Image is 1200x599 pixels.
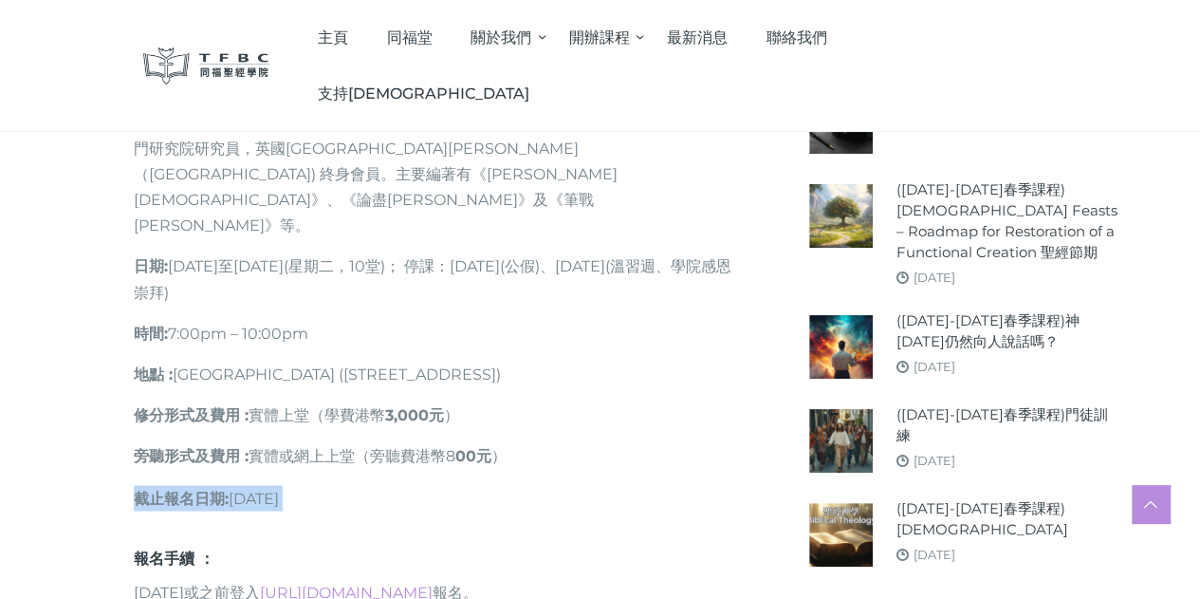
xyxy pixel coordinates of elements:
a: [DATE] [913,359,954,374]
a: ([DATE]-[DATE]春季課程)[DEMOGRAPHIC_DATA] [895,498,1121,540]
a: ([DATE]-[DATE]春季課程)神[DATE]仍然向人說話嗎？ [895,310,1121,352]
strong: 報名手續 ： [134,549,214,567]
span: 最新消息 [667,28,728,47]
img: (2024-25年春季課程)神今天仍然向人說話嗎？ [809,315,873,379]
a: [DATE] [913,453,954,468]
a: 同福堂 [367,9,452,66]
strong: 修分形式及費用 : [134,406,249,424]
span: 同福堂 [386,28,432,47]
strong: 截止報名日期 [134,489,225,507]
p: [DATE]至[DATE](星期二，10堂)； 停課：[DATE](公假)、[DATE](溫習週、學院感恩崇拜) [134,253,736,305]
span: 支持[DEMOGRAPHIC_DATA] [318,84,529,103]
b: : [164,325,168,343]
strong: 時間 [134,325,164,343]
img: (2024-25年春季課程)門徒訓練 [809,409,873,473]
img: (2024-25年春季課程)聖經神學 [809,503,873,567]
strong: 日期 [134,257,164,275]
img: 同福聖經學院 TFBC [143,47,270,84]
b: : [225,489,229,507]
img: (2024-25年春季課程) Biblical Feasts – Roadmap for Restoration of a Functional Creation 聖經節期 [809,184,873,248]
a: 最新消息 [648,9,748,66]
strong: 地點 : [134,365,173,384]
a: 支持[DEMOGRAPHIC_DATA] [298,66,548,122]
span: 開辦課程 [569,28,630,47]
a: Scroll to top [1132,485,1170,523]
a: 關於我們 [452,9,550,66]
a: 主頁 [298,9,367,66]
p: 曾任[GEOGRAPHIC_DATA][DEMOGRAPHIC_DATA]及院長，現任該院名譽高級研究員、[GEOGRAPHIC_DATA]及[GEOGRAPHIC_DATA]比較文學系客座教授... [134,84,736,238]
p: 實體或網上上堂（旁聽費港幣8 ） [134,443,736,469]
strong: 旁聽形式及費用 : [134,447,249,465]
span: 關於我們 [471,28,531,47]
p: [GEOGRAPHIC_DATA] ([STREET_ADDRESS]) [134,362,736,387]
a: 開辦課程 [549,9,648,66]
strong: 00元 [455,447,491,465]
strong: 3,000元 [385,406,444,424]
a: 聯絡我們 [747,9,846,66]
span: 聯絡我們 [766,28,827,47]
a: ([DATE]-[DATE]春季課程) [DEMOGRAPHIC_DATA] Feasts – Roadmap for Restoration of a Functional Creation ... [895,179,1121,263]
p: [DATE] [134,485,736,511]
p: 實體上堂（學費港幣 ） [134,402,736,428]
p: 7:00pm – 10:00pm [134,321,736,346]
span: 主頁 [318,28,348,47]
a: [DATE] [913,270,954,285]
a: ([DATE]-[DATE]春季課程)門徒訓練 [895,404,1121,446]
b: : [164,257,168,275]
a: [DATE] [913,547,954,562]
